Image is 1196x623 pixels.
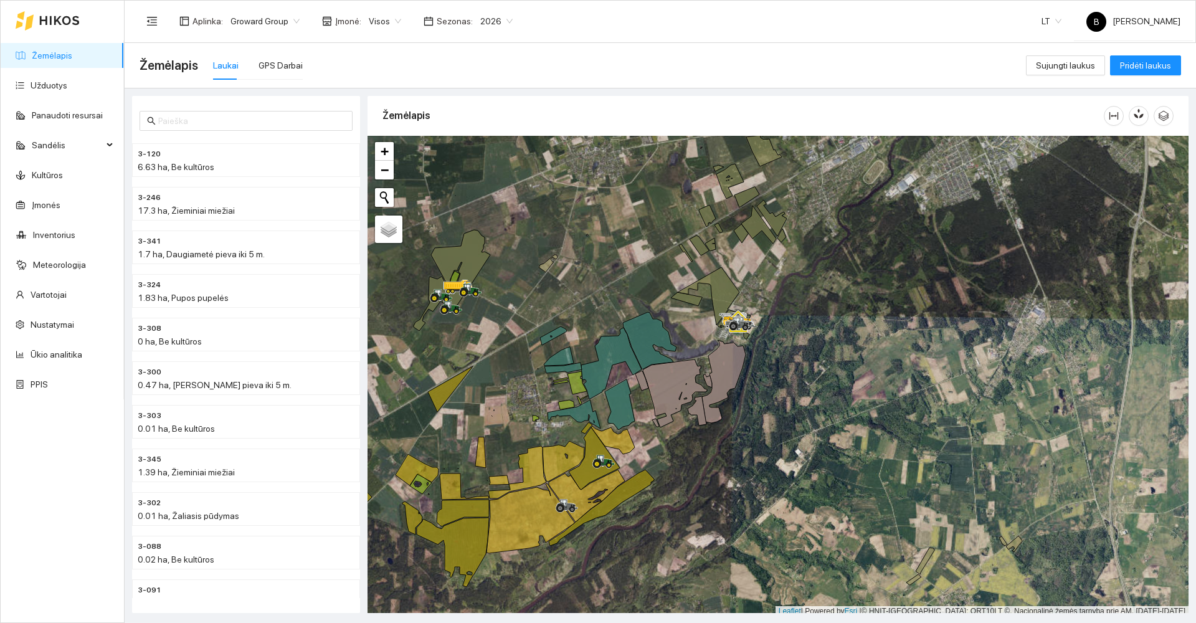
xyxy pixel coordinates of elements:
span: [PERSON_NAME] [1086,16,1180,26]
a: Esri [845,607,858,616]
a: Leaflet [779,607,801,616]
span: Pridėti laukus [1120,59,1171,72]
span: − [381,162,389,178]
a: Panaudoti resursai [32,110,103,120]
span: shop [322,16,332,26]
a: Įmonės [32,200,60,210]
span: 1.83 ha, Pupos pupelės [138,293,229,303]
button: Sujungti laukus [1026,55,1105,75]
button: column-width [1104,106,1124,126]
input: Paieška [158,114,345,128]
span: Visos [369,12,401,31]
span: layout [179,16,189,26]
span: | [860,607,861,616]
span: 17.3 ha, Žieminiai miežiai [138,206,235,216]
span: Sujungti laukus [1036,59,1095,72]
span: 3-302 [138,497,161,509]
span: 0.47 ha, [PERSON_NAME] pieva iki 5 m. [138,380,292,390]
a: Ūkio analitika [31,350,82,359]
button: Pridėti laukus [1110,55,1181,75]
span: + [381,143,389,159]
span: 3-246 [138,192,161,204]
span: search [147,117,156,125]
span: Aplinka : [192,14,223,28]
span: 2026 [480,12,513,31]
span: Sandėlis [32,133,103,158]
span: 6.63 ha, Be kultūros [138,162,214,172]
span: 3-120 [138,148,161,160]
span: 0.01 ha, Be kultūros [138,424,215,434]
div: | Powered by © HNIT-[GEOGRAPHIC_DATA]; ORT10LT ©, Nacionalinė žemės tarnyba prie AM, [DATE]-[DATE] [776,606,1189,617]
a: Pridėti laukus [1110,60,1181,70]
a: Inventorius [33,230,75,240]
button: menu-fold [140,9,164,34]
span: B [1094,12,1099,32]
span: Groward Group [230,12,300,31]
a: Nustatymai [31,320,74,330]
span: 3-324 [138,279,161,291]
span: 0.01 ha, Žaliasis pūdymas [138,511,239,521]
button: Initiate a new search [375,188,394,207]
span: Įmonė : [335,14,361,28]
a: Layers [375,216,402,243]
span: Žemėlapis [140,55,198,75]
span: 3-308 [138,323,161,335]
a: PPIS [31,379,48,389]
span: LT [1042,12,1061,31]
span: 3-341 [138,235,161,247]
a: Zoom out [375,161,394,179]
a: Kultūros [32,170,63,180]
span: 3-300 [138,366,161,378]
span: 0.02 ha, Be kultūros [138,554,214,564]
span: calendar [424,16,434,26]
span: 1.39 ha, Žieminiai miežiai [138,467,235,477]
a: Vartotojai [31,290,67,300]
span: column-width [1104,111,1123,121]
div: Žemėlapis [382,98,1104,133]
span: 3-303 [138,410,161,422]
a: Zoom in [375,142,394,161]
span: 0 ha, Be kultūros [138,336,202,346]
div: Laukai [213,59,239,72]
div: GPS Darbai [259,59,303,72]
a: Žemėlapis [32,50,72,60]
span: 1.7 ha, Daugiametė pieva iki 5 m. [138,249,265,259]
span: 3-345 [138,454,161,465]
a: Sujungti laukus [1026,60,1105,70]
span: 3-091 [138,584,161,596]
span: 3-088 [138,541,161,553]
span: menu-fold [146,16,158,27]
a: Meteorologija [33,260,86,270]
a: Užduotys [31,80,67,90]
span: Sezonas : [437,14,473,28]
